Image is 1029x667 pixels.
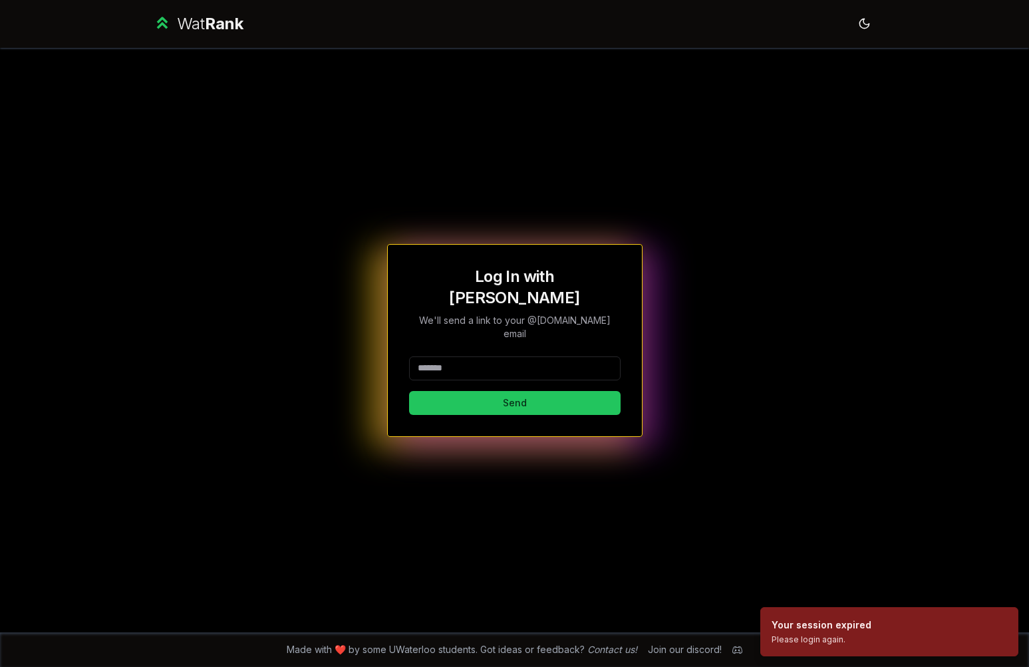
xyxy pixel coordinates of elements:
[177,13,243,35] div: Wat
[409,266,621,309] h1: Log In with [PERSON_NAME]
[153,13,244,35] a: WatRank
[409,391,621,415] button: Send
[648,643,722,656] div: Join our discord!
[205,14,243,33] span: Rank
[772,618,871,632] div: Your session expired
[409,314,621,340] p: We'll send a link to your @[DOMAIN_NAME] email
[287,643,637,656] span: Made with ❤️ by some UWaterloo students. Got ideas or feedback?
[772,634,871,645] div: Please login again.
[587,644,637,655] a: Contact us!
